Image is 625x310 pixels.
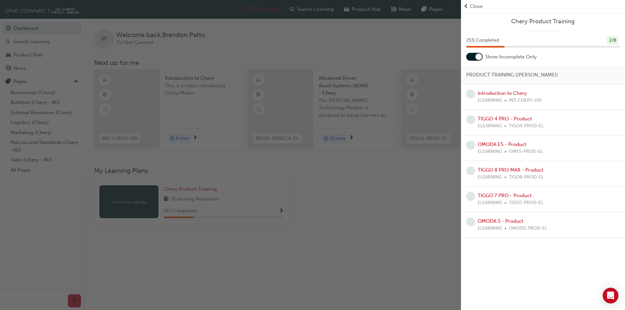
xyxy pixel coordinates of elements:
span: learningRecordVerb_NONE-icon [466,141,475,150]
a: Chery Product Training [466,18,620,25]
span: learningRecordVerb_NONE-icon [466,192,475,201]
span: ELEARNING [478,97,502,104]
span: OME5-PROD-EL [509,148,543,155]
span: ELEARNING [478,199,502,207]
span: TIGO4-PROD-EL [509,122,544,130]
a: OMODA 5 - Product [478,218,523,224]
span: ELEARNING [478,225,502,232]
span: learningRecordVerb_NONE-icon [466,115,475,124]
span: 25 % Completed [466,37,499,44]
a: TIGGO 7 PRO - Product [478,193,531,198]
span: ELEARNING [478,148,502,155]
div: Open Intercom Messenger [603,288,618,303]
div: 2 / 8 [607,36,618,45]
span: ELEARNING [478,174,502,181]
span: TIGO8-PROD-EL [509,174,544,181]
a: OMODA E5 - Product [478,141,526,147]
span: PRODUCT TRAINING ([PERSON_NAME]) [466,71,558,79]
span: TIGO7-PROD-EL [509,199,543,207]
a: TIGGO 4 PRO - Product [478,116,532,122]
span: learningRecordVerb_NONE-icon [466,166,475,175]
span: Close [470,3,483,10]
button: prev-iconClose [464,3,622,10]
span: prev-icon [464,3,469,10]
span: ELEARNING [478,122,502,130]
a: Introduction to Chery [478,90,527,96]
span: Show Incomplete Only [485,53,537,61]
span: learningRecordVerb_NONE-icon [466,90,475,98]
a: TIGGO 8 PRO MAX - Product [478,167,543,173]
span: learningRecordVerb_NONE-icon [466,217,475,226]
span: INT-CHERY-VID [509,97,542,104]
span: OMOD5-PROD-EL [509,225,547,232]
